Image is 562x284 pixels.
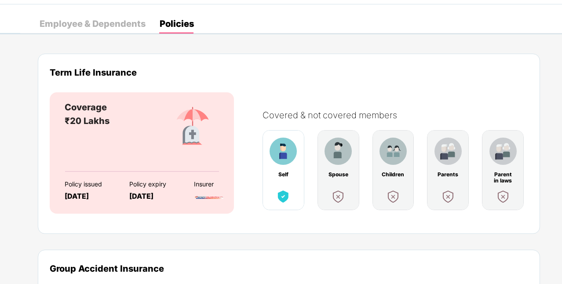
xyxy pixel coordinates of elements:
[327,171,350,178] div: Spouse
[495,189,511,204] img: benefitCardImg
[385,189,401,204] img: benefitCardImg
[160,19,194,28] div: Policies
[65,116,109,126] span: ₹20 Lakhs
[263,110,537,120] div: Covered & not covered members
[129,192,179,200] div: [DATE]
[129,181,179,188] div: Policy expiry
[65,101,109,114] div: Coverage
[40,19,146,28] div: Employee & Dependents
[270,138,297,165] img: benefitCardImg
[50,67,528,77] div: Term Life Insurance
[382,171,405,178] div: Children
[194,181,243,188] div: Insurer
[65,192,114,200] div: [DATE]
[434,138,462,165] img: benefitCardImg
[489,138,517,165] img: benefitCardImg
[194,190,225,205] img: InsurerLogo
[437,171,460,178] div: Parents
[166,101,219,153] img: benefitCardImg
[65,181,114,188] div: Policy issued
[440,189,456,204] img: benefitCardImg
[272,171,295,178] div: Self
[380,138,407,165] img: benefitCardImg
[325,138,352,165] img: benefitCardImg
[492,171,515,178] div: Parent in laws
[50,263,528,273] div: Group Accident Insurance
[330,189,346,204] img: benefitCardImg
[275,189,291,204] img: benefitCardImg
